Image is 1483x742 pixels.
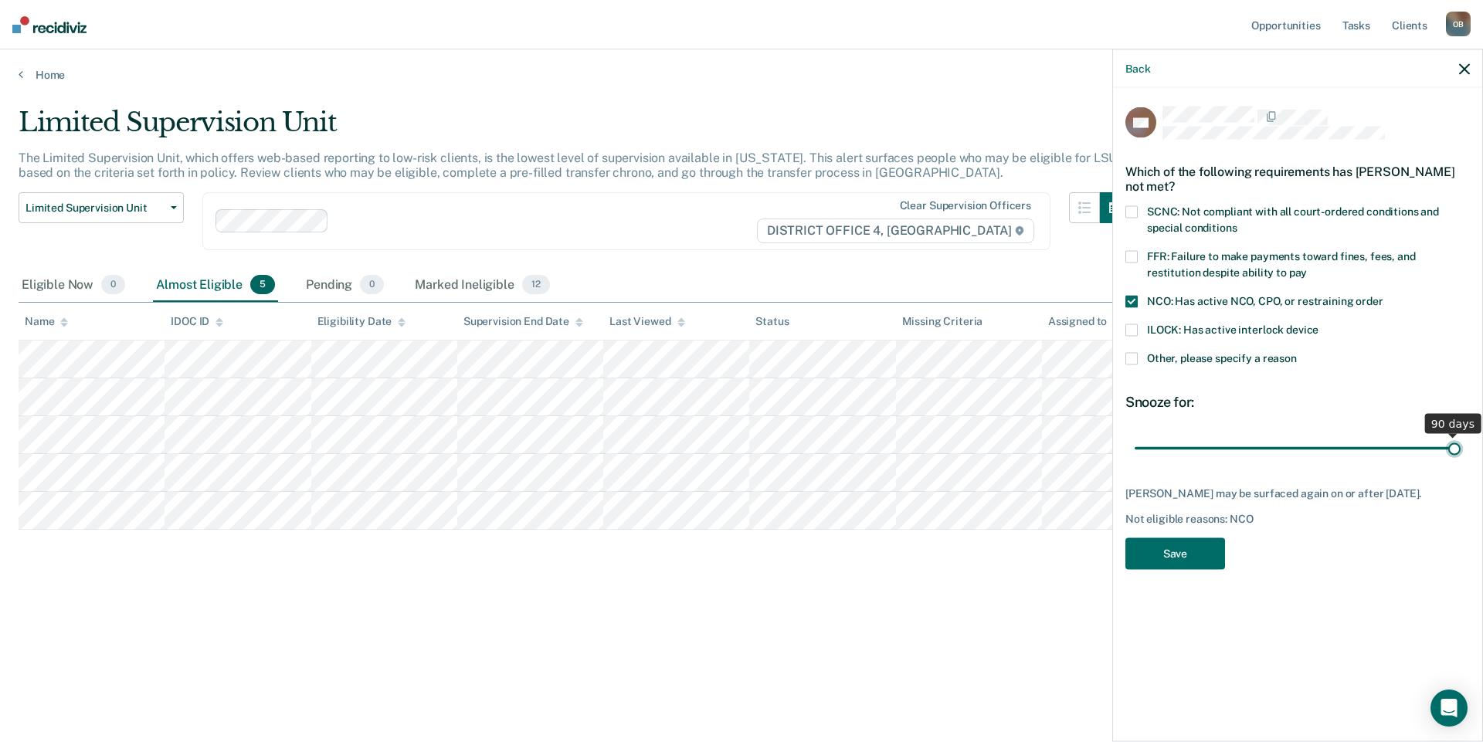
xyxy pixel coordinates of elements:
div: 90 days [1425,413,1481,433]
div: Assigned to [1048,315,1121,328]
div: Supervision End Date [463,315,583,328]
button: Save [1125,538,1225,570]
div: Which of the following requirements has [PERSON_NAME] not met? [1125,151,1470,205]
div: Last Viewed [609,315,684,328]
span: SCNC: Not compliant with all court-ordered conditions and special conditions [1147,205,1439,234]
span: Limited Supervision Unit [25,202,165,215]
div: Name [25,315,68,328]
div: Eligible Now [19,269,128,303]
span: 0 [101,275,125,295]
span: FFR: Failure to make payments toward fines, fees, and restitution despite ability to pay [1147,250,1416,279]
span: 0 [360,275,384,295]
div: Eligibility Date [317,315,406,328]
span: 12 [522,275,550,295]
div: IDOC ID [171,315,223,328]
button: Back [1125,62,1150,75]
span: NCO: Has active NCO, CPO, or restraining order [1147,295,1383,307]
img: Recidiviz [12,16,87,33]
div: Pending [303,269,387,303]
p: The Limited Supervision Unit, which offers web-based reporting to low-risk clients, is the lowest... [19,151,1117,180]
div: Marked Ineligible [412,269,552,303]
div: Limited Supervision Unit [19,107,1131,151]
div: Not eligible reasons: NCO [1125,513,1470,526]
span: 5 [250,275,275,295]
div: Almost Eligible [153,269,278,303]
div: Status [755,315,789,328]
span: ILOCK: Has active interlock device [1147,324,1318,336]
span: DISTRICT OFFICE 4, [GEOGRAPHIC_DATA] [757,219,1034,243]
div: Missing Criteria [902,315,983,328]
span: Other, please specify a reason [1147,352,1297,364]
a: Home [19,68,1464,82]
div: O B [1446,12,1471,36]
div: [PERSON_NAME] may be surfaced again on or after [DATE]. [1125,486,1470,500]
div: Snooze for: [1125,394,1470,411]
div: Clear supervision officers [900,199,1031,212]
div: Open Intercom Messenger [1430,689,1468,727]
